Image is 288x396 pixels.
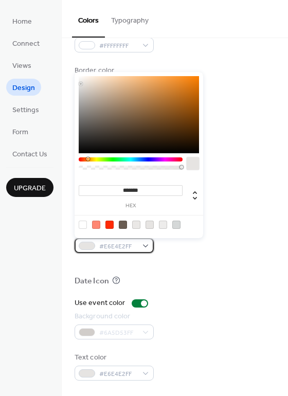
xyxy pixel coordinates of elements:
div: Text color [75,352,152,363]
span: Contact Us [12,149,47,160]
span: #E6E4E2FF [99,369,137,380]
span: Form [12,127,28,138]
a: Connect [6,34,46,51]
div: rgb(234, 232, 230) [132,221,140,229]
a: Design [6,79,41,96]
label: hex [79,203,183,209]
div: Background color [75,311,152,322]
a: Contact Us [6,145,53,162]
span: #E6E4E2FF [99,241,137,252]
div: rgb(230, 228, 226) [146,221,154,229]
div: rgb(255, 43, 6) [105,221,114,229]
span: #FFFFFFFF [99,41,137,51]
div: Border color [75,65,152,76]
div: Date Icon [75,276,109,287]
a: Views [6,57,38,74]
div: rgb(213, 216, 216) [172,221,181,229]
span: Connect [12,39,40,49]
div: rgb(255, 135, 115) [92,221,100,229]
span: Upgrade [14,183,46,194]
span: Views [12,61,31,71]
a: Home [6,12,38,29]
a: Form [6,123,34,140]
a: Settings [6,101,45,118]
span: Settings [12,105,39,116]
div: Use event color [75,298,125,309]
span: Home [12,16,32,27]
div: rgb(255, 255, 255) [79,221,87,229]
span: Design [12,83,35,94]
div: rgb(106, 93, 83) [119,221,127,229]
div: rgb(237, 236, 235) [159,221,167,229]
button: Upgrade [6,178,53,197]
